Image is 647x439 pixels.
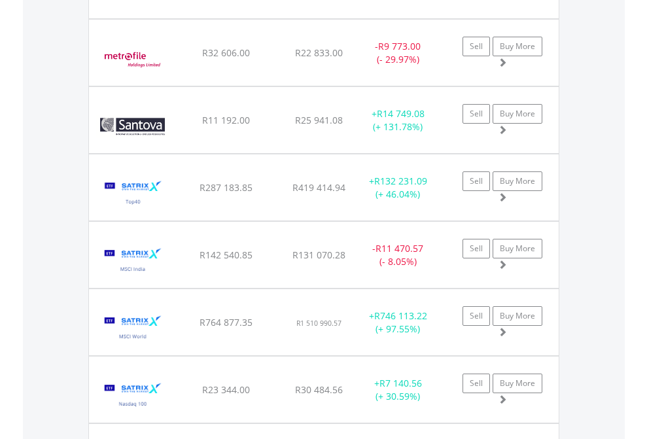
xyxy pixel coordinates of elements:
span: R11 470.57 [376,242,423,255]
div: + (+ 97.55%) [357,309,439,336]
span: R132 231.09 [374,175,427,187]
span: R22 833.00 [295,46,343,59]
img: EQU.ZA.STXNDA.png [96,238,171,285]
span: R14 749.08 [377,107,425,120]
span: R9 773.00 [378,40,421,52]
div: + (+ 46.04%) [357,175,439,201]
img: EQU.ZA.STX40.png [96,171,171,217]
a: Buy More [493,239,542,258]
span: R23 344.00 [202,383,250,396]
span: R131 070.28 [292,249,345,261]
div: - (- 8.05%) [357,242,439,268]
img: EQU.ZA.SNV.png [96,103,169,150]
div: + (+ 30.59%) [357,377,439,403]
span: R142 540.85 [200,249,253,261]
img: EQU.ZA.STXWDM.png [96,306,171,352]
a: Sell [463,306,490,326]
span: R419 414.94 [292,181,345,194]
div: - (- 29.97%) [357,40,439,66]
span: R30 484.56 [295,383,343,396]
a: Sell [463,37,490,56]
span: R25 941.08 [295,114,343,126]
a: Buy More [493,104,542,124]
span: R11 192.00 [202,114,250,126]
img: EQU.ZA.STXNDQ.png [96,373,171,419]
span: R32 606.00 [202,46,250,59]
a: Sell [463,104,490,124]
span: R7 140.56 [379,377,422,389]
a: Buy More [493,171,542,191]
a: Sell [463,171,490,191]
img: EQU.ZA.MFL.png [96,36,169,82]
span: R1 510 990.57 [296,319,341,328]
span: R287 183.85 [200,181,253,194]
a: Buy More [493,374,542,393]
a: Sell [463,239,490,258]
span: R764 877.35 [200,316,253,328]
span: R746 113.22 [374,309,427,322]
a: Buy More [493,306,542,326]
a: Sell [463,374,490,393]
div: + (+ 131.78%) [357,107,439,133]
a: Buy More [493,37,542,56]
